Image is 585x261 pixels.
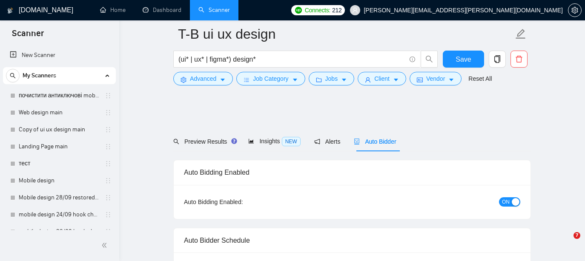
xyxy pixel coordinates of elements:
[244,77,249,83] span: bars
[100,6,126,14] a: homeHome
[443,51,484,68] button: Save
[332,6,341,15] span: 212
[19,206,100,223] a: mobile design 24/09 hook changed
[510,51,528,68] button: delete
[502,197,510,207] span: ON
[105,109,112,116] span: holder
[10,47,109,64] a: New Scanner
[489,51,506,68] button: copy
[417,77,423,83] span: idcard
[568,7,582,14] a: setting
[230,137,238,145] div: Tooltip anchor
[314,138,341,145] span: Alerts
[173,72,233,85] button: settingAdvancedcaret-down
[365,77,371,83] span: user
[198,6,230,14] a: searchScanner
[253,74,288,83] span: Job Category
[574,232,580,239] span: 7
[352,7,358,13] span: user
[421,51,438,68] button: search
[456,54,471,65] span: Save
[105,126,112,133] span: holder
[393,77,399,83] span: caret-down
[178,54,406,65] input: Search Freelance Jobs...
[19,155,100,172] a: тест
[295,7,302,14] img: upwork-logo.png
[316,77,322,83] span: folder
[105,228,112,235] span: holder
[354,139,360,145] span: robot
[6,69,20,82] button: search
[489,55,505,63] span: copy
[421,55,437,63] span: search
[410,57,415,62] span: info-circle
[19,223,100,240] a: mobile design 23/09 hook changed
[236,72,305,85] button: barsJob Categorycaret-down
[19,172,100,189] a: Mobile design
[309,72,355,85] button: folderJobscaret-down
[19,138,100,155] a: Landing Page main
[5,27,51,45] span: Scanner
[354,138,396,145] span: Auto Bidder
[511,55,527,63] span: delete
[282,137,301,146] span: NEW
[7,4,13,17] img: logo
[248,138,254,144] span: area-chart
[374,74,390,83] span: Client
[220,77,226,83] span: caret-down
[23,67,56,84] span: My Scanners
[556,232,576,252] iframe: Intercom live chat
[515,28,526,40] span: edit
[6,73,19,79] span: search
[105,143,112,150] span: holder
[248,138,300,145] span: Insights
[305,6,330,15] span: Connects:
[19,189,100,206] a: Mobile design 28/09 restored to first version
[184,228,520,252] div: Auto Bidder Schedule
[19,121,100,138] a: Copy of ui ux design main
[105,160,112,167] span: holder
[325,74,338,83] span: Jobs
[184,160,520,184] div: Auto Bidding Enabled
[468,74,492,83] a: Reset All
[105,92,112,99] span: holder
[190,74,216,83] span: Advanced
[105,177,112,184] span: holder
[292,77,298,83] span: caret-down
[341,77,347,83] span: caret-down
[410,72,462,85] button: idcardVendorcaret-down
[184,197,296,207] div: Auto Bidding Enabled:
[105,211,112,218] span: holder
[173,139,179,145] span: search
[101,241,110,250] span: double-left
[143,6,181,14] a: dashboardDashboard
[19,87,100,104] a: почистити антиключові mobile design main
[448,77,454,83] span: caret-down
[181,77,186,83] span: setting
[105,194,112,201] span: holder
[426,74,445,83] span: Vendor
[568,3,582,17] button: setting
[173,138,235,145] span: Preview Results
[358,72,406,85] button: userClientcaret-down
[178,23,513,45] input: Scanner name...
[3,47,116,64] li: New Scanner
[314,139,320,145] span: notification
[19,104,100,121] a: Web design main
